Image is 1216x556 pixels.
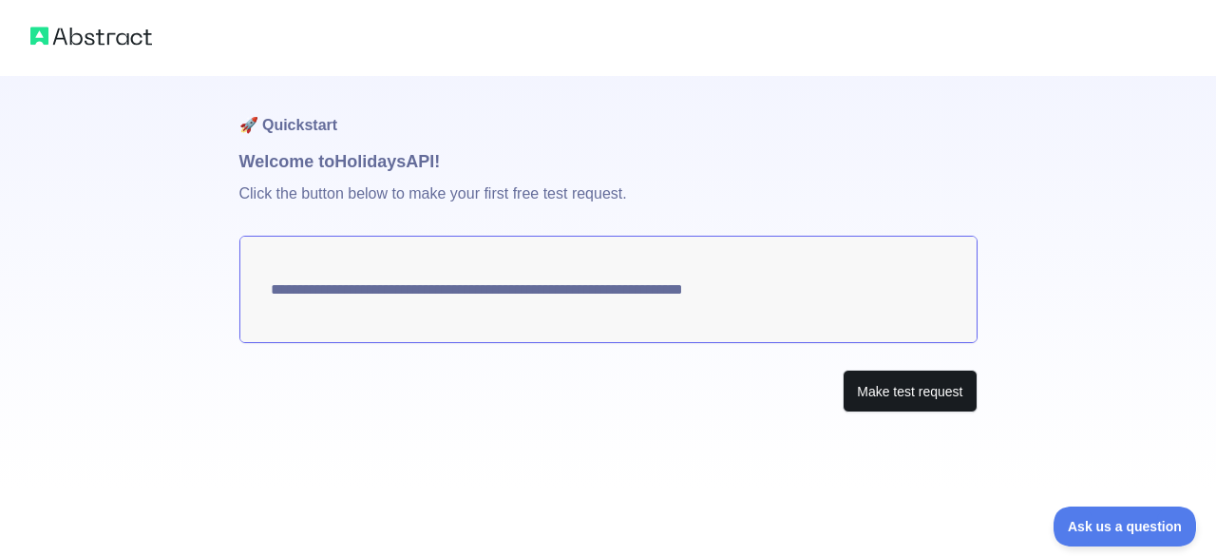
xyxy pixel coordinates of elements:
[1054,507,1197,546] iframe: Toggle Customer Support
[30,23,152,49] img: Abstract logo
[843,370,977,412] button: Make test request
[239,76,978,148] h1: 🚀 Quickstart
[239,175,978,236] p: Click the button below to make your first free test request.
[239,148,978,175] h1: Welcome to Holidays API!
